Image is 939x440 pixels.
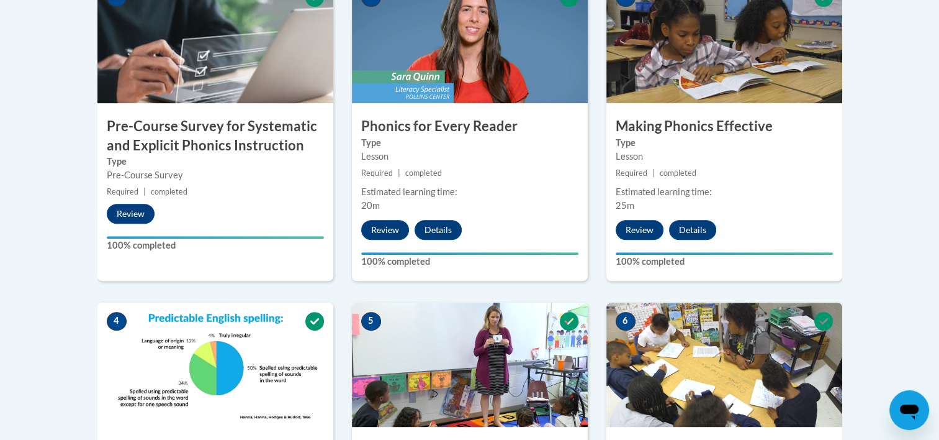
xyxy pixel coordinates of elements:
[361,136,578,150] label: Type
[616,185,833,199] div: Estimated learning time:
[616,312,636,331] span: 6
[660,168,696,178] span: completed
[107,187,138,196] span: Required
[107,204,155,224] button: Review
[398,168,400,178] span: |
[652,168,655,178] span: |
[415,220,462,240] button: Details
[361,168,393,178] span: Required
[97,117,333,155] h3: Pre-Course Survey for Systematic and Explicit Phonics Instruction
[107,239,324,252] label: 100% completed
[107,168,324,182] div: Pre-Course Survey
[361,220,409,240] button: Review
[361,312,381,331] span: 5
[606,117,842,136] h3: Making Phonics Effective
[361,255,578,268] label: 100% completed
[361,252,578,255] div: Your progress
[616,168,647,178] span: Required
[616,252,833,255] div: Your progress
[616,136,833,150] label: Type
[97,303,333,427] img: Course Image
[669,220,716,240] button: Details
[616,220,663,240] button: Review
[143,187,146,196] span: |
[616,200,634,211] span: 25m
[616,150,833,163] div: Lesson
[361,200,380,211] span: 20m
[606,303,842,427] img: Course Image
[107,236,324,239] div: Your progress
[107,312,127,331] span: 4
[361,150,578,163] div: Lesson
[107,155,324,168] label: Type
[616,255,833,268] label: 100% completed
[352,117,588,136] h3: Phonics for Every Reader
[352,303,588,427] img: Course Image
[889,390,929,430] iframe: Button to launch messaging window
[405,168,442,178] span: completed
[151,187,187,196] span: completed
[361,185,578,199] div: Estimated learning time:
